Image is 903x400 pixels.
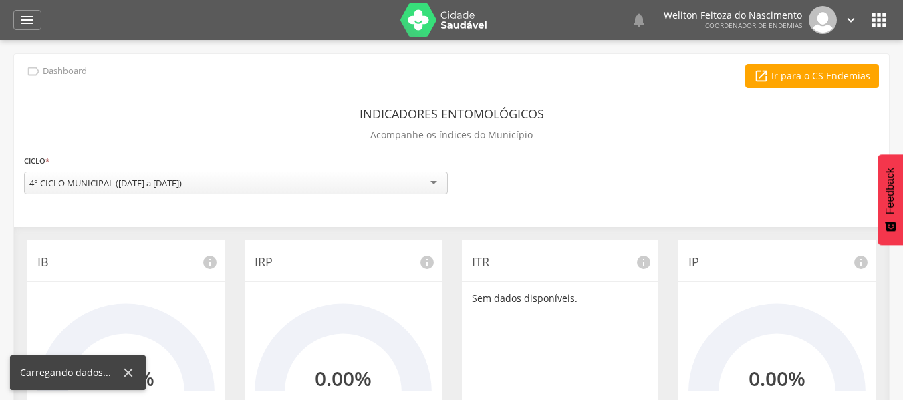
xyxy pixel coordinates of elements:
p: Dashboard [43,66,87,77]
h2: 0.00% [749,367,805,389]
a:  [631,6,647,34]
i:  [868,9,890,31]
i:  [631,12,647,28]
p: Acompanhe os índices do Município [370,126,533,144]
i:  [844,13,858,27]
a:  [13,10,41,30]
label: Ciclo [24,154,49,168]
div: 4° CICLO MUNICIPAL ([DATE] a [DATE]) [29,177,182,189]
button: Feedback - Mostrar pesquisa [878,154,903,245]
p: Weliton Feitoza do Nascimento [664,11,802,20]
span: Feedback [884,168,896,214]
i:  [26,64,41,79]
header: Indicadores Entomológicos [360,102,544,126]
span: Coordenador de Endemias [705,21,802,30]
a:  [844,6,858,34]
div: Carregando dados... [20,366,121,379]
a: Ir para o CS Endemias [745,64,879,88]
p: IRP [255,254,432,271]
i: info [853,254,869,270]
p: IP [688,254,866,271]
i: info [202,254,218,270]
i:  [754,69,769,83]
i: info [419,254,435,270]
i:  [19,12,35,28]
h2: 0.00% [315,367,372,389]
p: IB [37,254,215,271]
i: info [636,254,652,270]
p: Sem dados disponíveis. [472,292,649,305]
p: ITR [472,254,649,271]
